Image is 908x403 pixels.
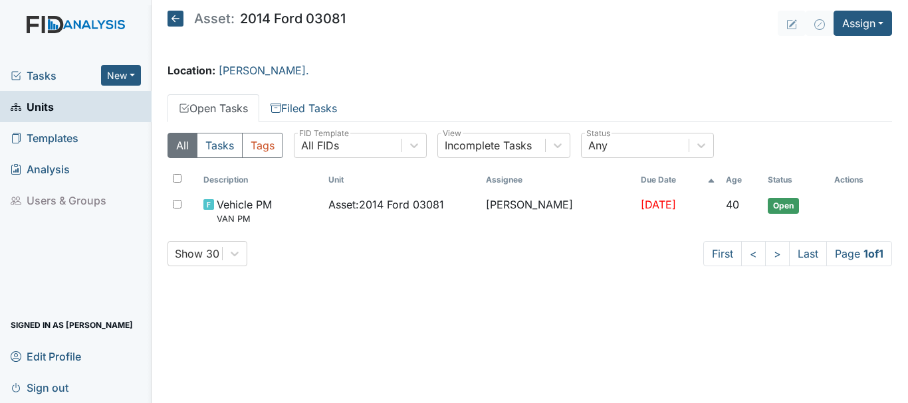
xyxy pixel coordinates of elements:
a: [PERSON_NAME]. [219,64,309,77]
a: Open Tasks [168,94,259,122]
th: Toggle SortBy [198,169,323,191]
a: First [703,241,742,266]
span: Edit Profile [11,346,81,366]
a: Last [789,241,827,266]
strong: 1 of 1 [863,247,883,260]
a: Filed Tasks [259,94,348,122]
span: Analysis [11,159,70,179]
div: Show 30 [175,246,219,262]
span: Units [11,96,54,117]
a: < [741,241,766,266]
th: Toggle SortBy [721,169,762,191]
button: All [168,133,197,158]
button: New [101,65,141,86]
div: Open Tasks [168,133,892,266]
th: Toggle SortBy [762,169,829,191]
span: Vehicle PM VAN PM [217,197,272,225]
button: Tasks [197,133,243,158]
span: Open [768,198,799,214]
a: > [765,241,790,266]
span: Page [826,241,892,266]
a: Tasks [11,68,101,84]
div: All FIDs [301,137,339,153]
span: Asset: [194,12,235,25]
button: Assign [834,11,892,36]
span: 40 [726,198,739,211]
div: Incomplete Tasks [445,137,532,153]
h5: 2014 Ford 03081 [168,11,346,27]
div: Any [588,137,608,153]
small: VAN PM [217,212,272,225]
th: Toggle SortBy [323,169,481,191]
span: [DATE] [641,198,676,211]
div: Type filter [168,133,283,158]
span: Templates [11,127,78,148]
th: Toggle SortBy [635,169,721,191]
th: Assignee [481,169,635,191]
td: [PERSON_NAME] [481,191,635,230]
input: Toggle All Rows Selected [173,174,181,183]
span: Sign out [11,377,68,398]
th: Actions [829,169,892,191]
span: Asset : 2014 Ford 03081 [328,197,444,212]
nav: task-pagination [703,241,892,266]
button: Tags [242,133,283,158]
span: Signed in as [PERSON_NAME] [11,315,133,335]
strong: Location: [168,64,215,77]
